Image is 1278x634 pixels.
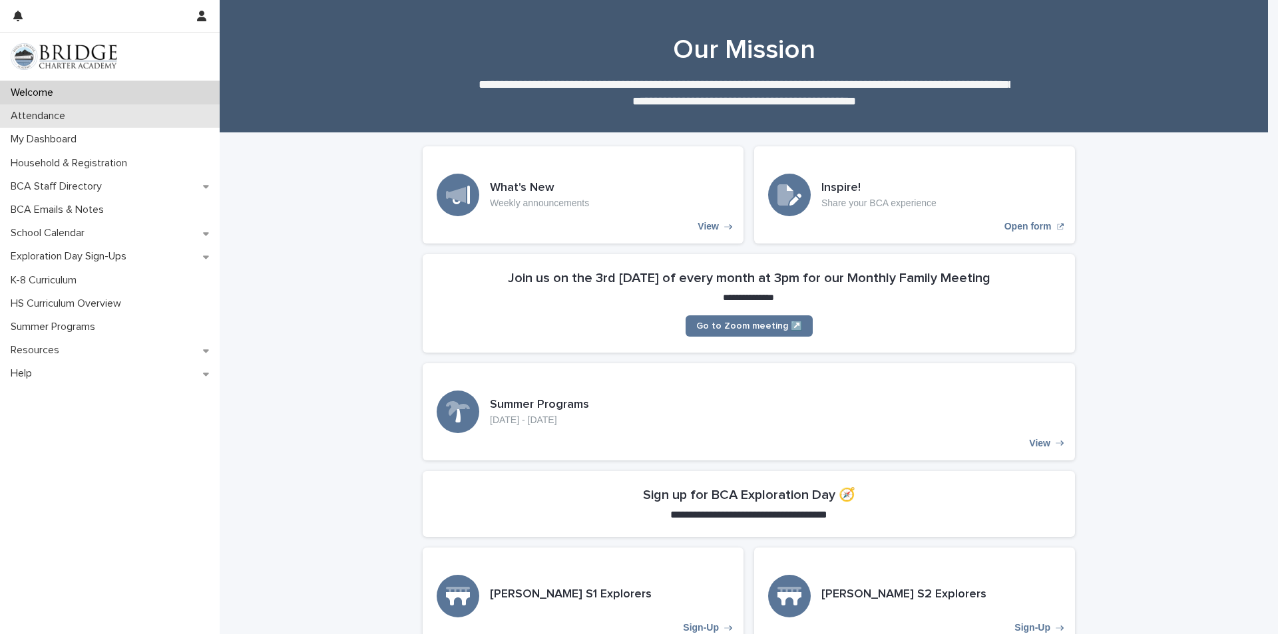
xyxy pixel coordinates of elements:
h3: Summer Programs [490,398,589,412]
p: View [1029,438,1050,449]
p: Sign-Up [1014,622,1050,633]
a: Go to Zoom meeting ↗️ [686,315,813,337]
p: Weekly announcements [490,198,589,209]
p: School Calendar [5,227,95,239]
h2: Sign up for BCA Exploration Day 🧭 [643,487,855,503]
span: Go to Zoom meeting ↗️ [696,321,802,331]
p: Summer Programs [5,321,106,333]
p: Welcome [5,86,64,99]
p: Help [5,367,43,380]
p: Sign-Up [683,622,719,633]
h1: Our Mission [418,34,1070,66]
a: View [423,363,1075,460]
p: Attendance [5,110,76,122]
h3: [PERSON_NAME] S1 Explorers [490,587,652,602]
p: Share your BCA experience [821,198,937,209]
p: BCA Emails & Notes [5,204,114,216]
p: HS Curriculum Overview [5,297,132,310]
img: V1C1m3IdTEidaUdm9Hs0 [11,43,117,70]
p: My Dashboard [5,133,87,146]
h2: Join us on the 3rd [DATE] of every month at 3pm for our Monthly Family Meeting [508,270,990,286]
p: View [698,221,719,232]
p: Exploration Day Sign-Ups [5,250,137,263]
p: BCA Staff Directory [5,180,112,193]
h3: [PERSON_NAME] S2 Explorers [821,587,986,602]
p: Household & Registration [5,157,138,170]
a: View [423,146,744,243]
p: K-8 Curriculum [5,274,87,287]
p: Resources [5,344,70,357]
h3: Inspire! [821,181,937,196]
h3: What's New [490,181,589,196]
a: Open form [754,146,1075,243]
p: Open form [1004,221,1052,232]
p: [DATE] - [DATE] [490,414,589,426]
